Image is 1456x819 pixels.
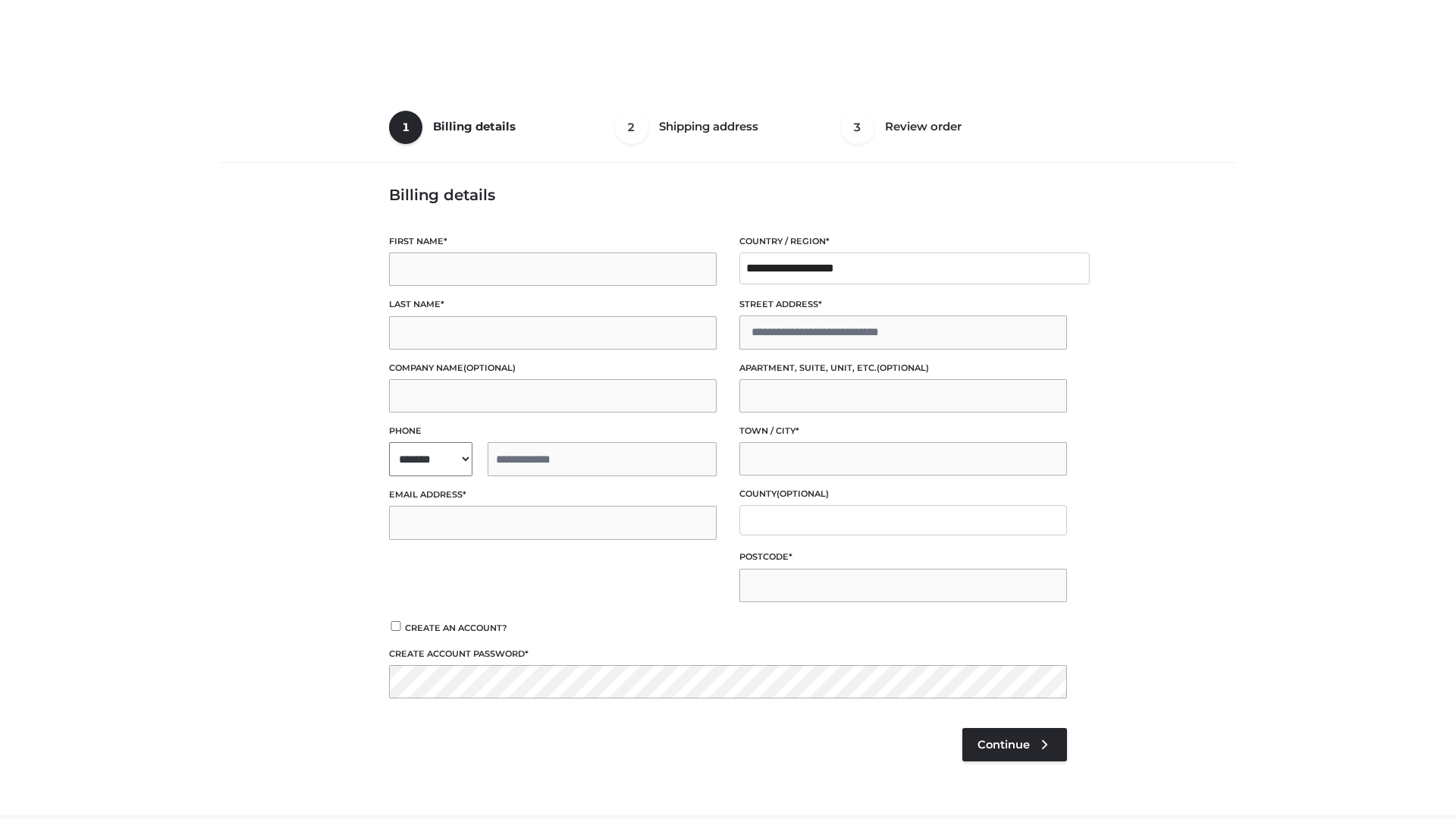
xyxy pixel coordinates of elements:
span: 1 [389,111,422,144]
label: Postcode [739,550,1067,564]
label: Country / Region [739,234,1067,249]
span: Billing details [433,119,516,133]
span: Continue [977,738,1030,752]
span: 3 [841,111,874,144]
label: Street address [739,297,1067,312]
label: County [739,487,1067,501]
span: (optional) [463,362,516,373]
span: (optional) [877,362,929,373]
a: Continue [962,728,1067,761]
label: Company name [389,361,717,375]
span: (optional) [777,488,829,499]
label: Email address [389,488,717,502]
label: Phone [389,424,717,438]
label: Last name [389,297,717,312]
label: First name [389,234,717,249]
h3: Billing details [389,186,1067,204]
span: Create an account? [405,623,507,633]
label: Apartment, suite, unit, etc. [739,361,1067,375]
label: Create account password [389,647,1067,661]
input: Create an account? [389,621,403,631]
span: Review order [885,119,962,133]
label: Town / City [739,424,1067,438]
span: 2 [615,111,648,144]
span: Shipping address [659,119,758,133]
